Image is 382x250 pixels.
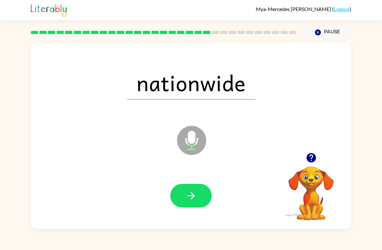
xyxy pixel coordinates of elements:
button: Pause [304,25,351,40]
a: Logout [334,6,350,12]
div: ( ) [256,6,351,12]
video: Your browser must support playing .mp4 files to use Literably. Please try using another browser. [279,156,343,221]
span: Mya-Mercedes [PERSON_NAME] [256,6,332,12]
img: Literably [31,3,67,17]
span: nationwide [127,66,255,100]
